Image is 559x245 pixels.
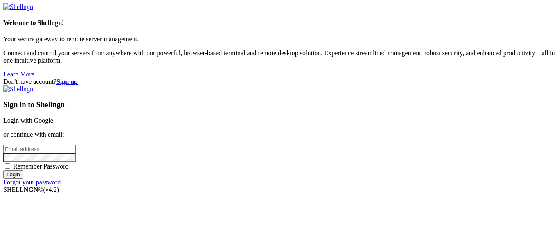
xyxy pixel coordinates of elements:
input: Login [3,170,23,179]
a: Login with Google [3,117,53,124]
img: Shellngn [3,3,33,11]
a: Forgot your password? [3,179,63,186]
p: Connect and control your servers from anywhere with our powerful, browser-based terminal and remo... [3,49,556,64]
span: SHELL © [3,186,59,193]
b: NGN [24,186,38,193]
h4: Welcome to Shellngn! [3,19,556,27]
span: Remember Password [13,163,69,170]
a: Sign up [56,78,78,85]
img: Shellngn [3,85,33,93]
input: Email address [3,145,76,153]
a: Learn More [3,71,34,78]
h3: Sign in to Shellngn [3,100,556,109]
p: or continue with email: [3,131,556,138]
input: Remember Password [5,163,10,169]
span: 4.2.0 [43,186,59,193]
div: Don't have account? [3,78,556,85]
p: Your secure gateway to remote server management. [3,36,556,43]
